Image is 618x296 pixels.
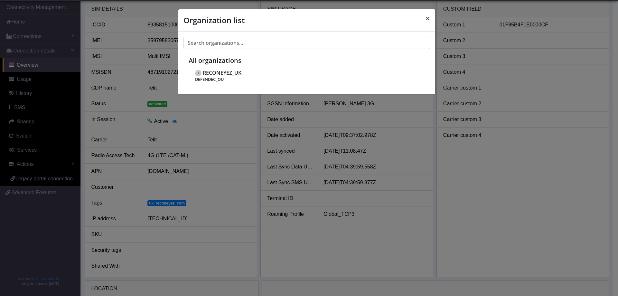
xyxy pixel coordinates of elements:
span: × [426,13,430,24]
h4: Organization list [183,14,245,26]
h5: All organizations [189,57,425,64]
span: DEFENDEC_OU [195,77,418,82]
span: + [195,70,201,76]
input: Search organizations... [183,37,430,49]
span: RECONEYEZ_UK [203,70,241,76]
